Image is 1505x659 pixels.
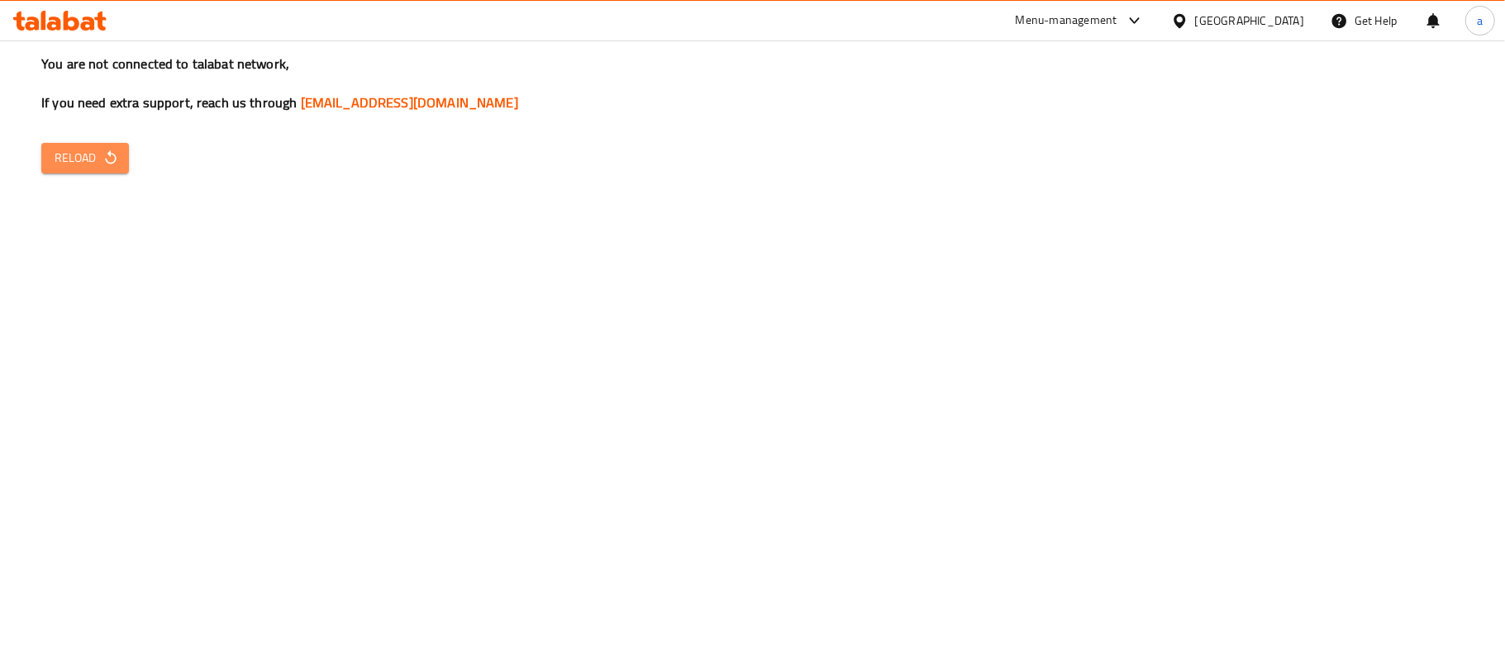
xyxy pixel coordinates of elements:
[301,90,518,115] a: [EMAIL_ADDRESS][DOMAIN_NAME]
[1016,11,1117,31] div: Menu-management
[41,55,1464,112] h3: You are not connected to talabat network, If you need extra support, reach us through
[41,143,129,173] button: Reload
[1477,12,1483,30] span: a
[55,148,116,168] span: Reload
[1195,12,1304,30] div: [GEOGRAPHIC_DATA]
